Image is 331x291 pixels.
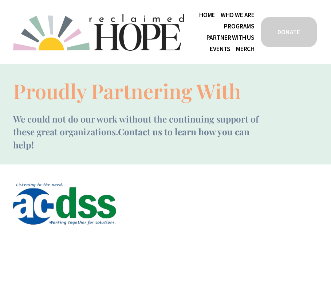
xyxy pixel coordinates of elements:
span: Programs [224,22,255,31]
span: Who We Are [221,10,255,20]
a: Events [210,43,230,55]
strong: Contact us to learn how you can help! [13,126,252,150]
a: Merch [236,43,255,55]
a: folder dropdown [221,9,255,21]
img: County DSS.png [13,178,116,229]
img: Reclaimed Hope Initiative [13,14,184,51]
a: folder dropdown [224,21,255,32]
span: We could not do our work without the continuing support of these great organizations. [13,113,261,151]
a: DONATE [260,16,318,48]
a: folder dropdown [206,32,255,43]
a: Home [199,9,215,21]
h1: Proudly Partnering With [13,81,241,101]
span: Partner With Us [206,33,255,43]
